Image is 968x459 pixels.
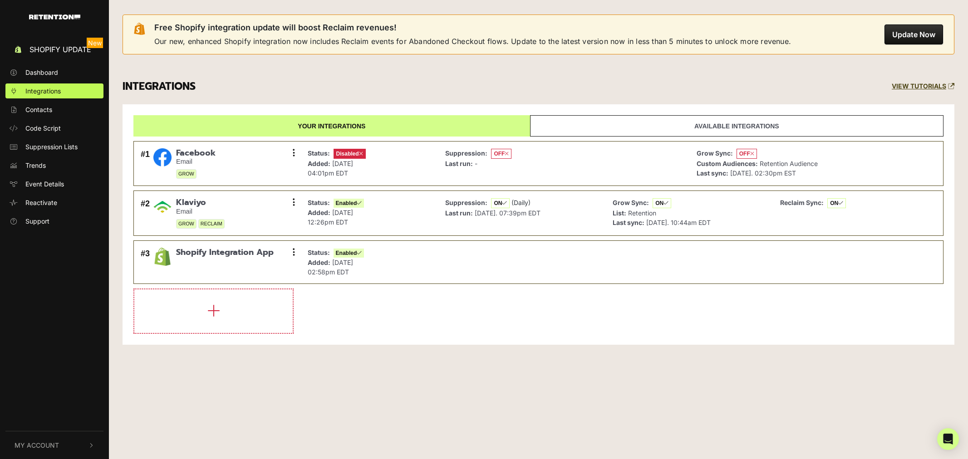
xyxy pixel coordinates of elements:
[308,259,330,266] strong: Added:
[475,209,541,217] span: [DATE]. 07:39pm EDT
[133,115,530,137] a: Your integrations
[141,148,150,179] div: #1
[176,169,197,179] span: GROW
[198,219,225,229] span: RECLAIM
[25,123,61,133] span: Code Script
[697,169,728,177] strong: Last sync:
[176,219,197,229] span: GROW
[613,199,649,206] strong: Grow Sync:
[153,248,172,266] img: Shopify Integration App
[176,158,216,166] small: Email
[308,160,353,177] span: [DATE] 04:01pm EDT
[334,249,364,258] span: Enabled
[5,65,103,80] a: Dashboard
[827,198,846,208] span: ON
[884,24,943,44] button: Update Now
[176,148,216,158] span: Facebook
[154,36,791,47] span: Our new, enhanced Shopify integration now includes Reclaim events for Abandoned Checkout flows. U...
[26,44,95,55] span: Shopify Update
[613,209,626,217] strong: List:
[176,248,274,258] span: Shopify Integration App
[780,199,824,206] strong: Reclaim Sync:
[737,149,757,159] span: OFF
[153,148,172,166] img: Facebook
[530,115,943,137] a: Available integrations
[154,22,397,33] span: Free Shopify integration update will boost Reclaim revenues!
[511,199,531,206] span: (Daily)
[153,198,172,216] img: Klaviyo
[475,160,477,167] span: -
[87,38,103,48] span: New
[937,428,959,450] div: Open Intercom Messenger
[334,199,364,208] span: Enabled
[628,209,656,217] span: Retention
[5,121,103,136] a: Code Script
[141,248,150,277] div: #3
[445,209,473,217] strong: Last run:
[176,208,225,215] small: Email
[334,149,366,159] span: Disabled
[15,440,59,450] span: My Account
[308,199,330,206] strong: Status:
[5,158,103,173] a: Trends
[141,198,150,229] div: #2
[25,68,58,77] span: Dashboard
[697,149,733,157] strong: Grow Sync:
[176,198,225,208] span: Klaviyo
[613,219,644,226] strong: Last sync:
[491,149,511,159] span: OFF
[892,83,954,90] a: VIEW TUTORIALS
[29,15,80,20] img: Retention.com
[445,149,487,157] strong: Suppression:
[445,160,473,167] strong: Last run:
[5,176,103,191] a: Event Details
[760,160,818,167] span: Retention Audience
[25,216,49,226] span: Support
[308,259,353,276] span: [DATE] 02:58pm EDT
[697,160,758,167] strong: Custom Audiences:
[646,219,711,226] span: [DATE]. 10:44am EDT
[308,209,330,216] strong: Added:
[123,80,196,93] h3: INTEGRATIONS
[5,431,103,459] button: My Account
[25,179,64,189] span: Event Details
[308,149,330,157] strong: Status:
[25,105,52,114] span: Contacts
[5,83,103,98] a: Integrations
[5,139,103,154] a: Suppression Lists
[25,161,46,170] span: Trends
[25,86,61,96] span: Integrations
[491,198,510,208] span: ON
[5,38,103,61] a: Shopify Update
[308,249,330,256] strong: Status:
[653,198,671,208] span: ON
[5,195,103,210] a: Reactivate
[445,199,487,206] strong: Suppression:
[5,214,103,229] a: Support
[730,169,796,177] span: [DATE]. 02:30pm EST
[308,160,330,167] strong: Added:
[25,198,57,207] span: Reactivate
[25,142,78,151] span: Suppression Lists
[5,102,103,117] a: Contacts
